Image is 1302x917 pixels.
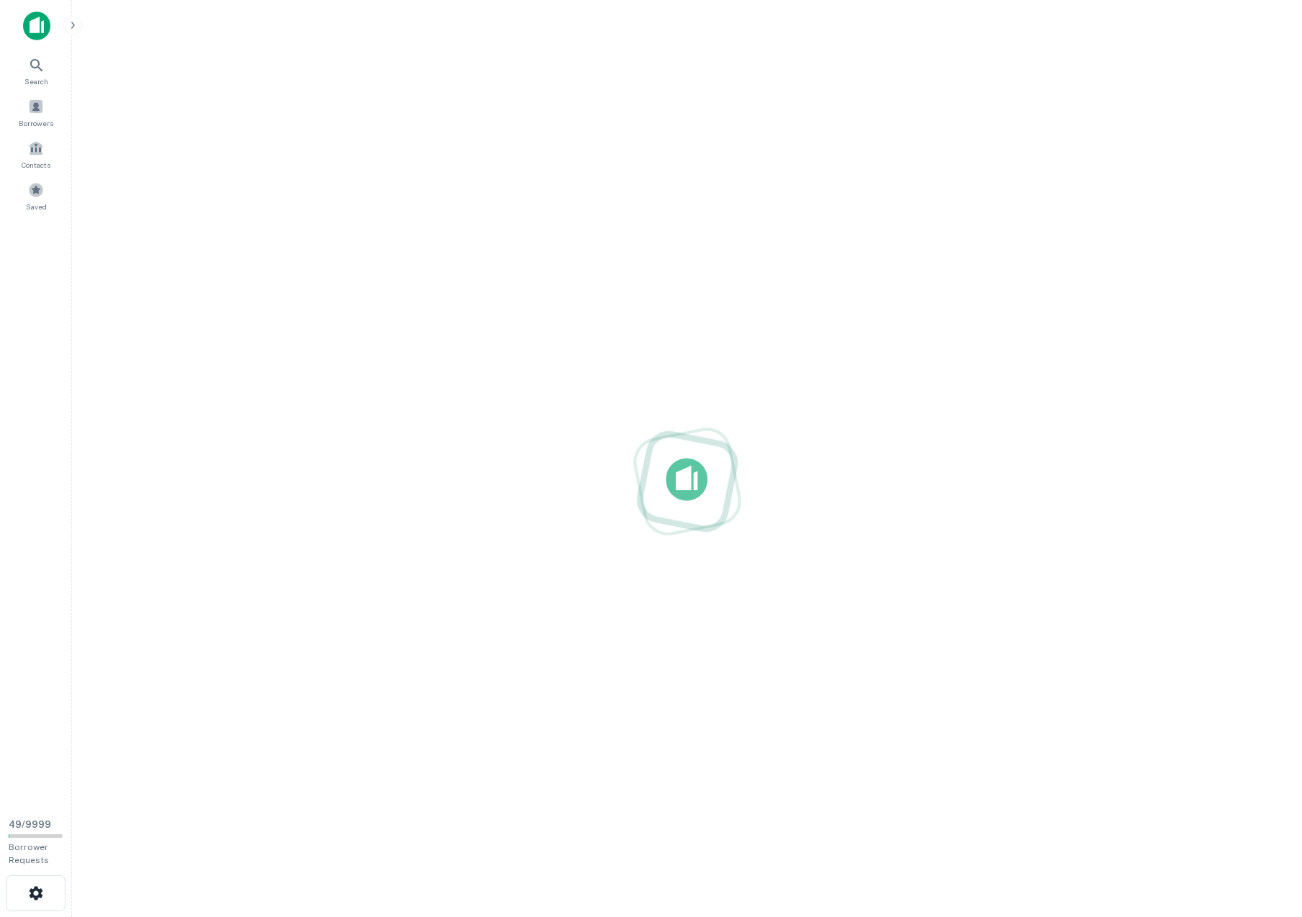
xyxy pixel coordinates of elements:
[23,12,50,40] img: capitalize-icon.png
[22,159,50,171] span: Contacts
[4,51,68,90] a: Search
[19,117,53,129] span: Borrowers
[4,93,68,132] a: Borrowers
[9,819,51,830] span: 49 / 9999
[9,842,49,865] span: Borrower Requests
[26,201,47,212] span: Saved
[4,176,68,215] a: Saved
[24,76,48,87] span: Search
[4,135,68,173] a: Contacts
